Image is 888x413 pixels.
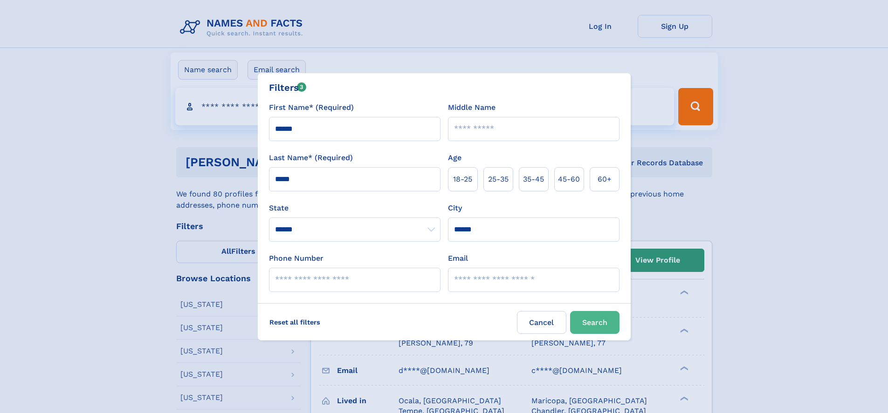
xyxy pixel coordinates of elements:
label: Middle Name [448,102,496,113]
label: Reset all filters [263,311,326,333]
label: Age [448,152,461,163]
span: 35‑45 [523,174,544,185]
span: 60+ [598,174,612,185]
label: Phone Number [269,253,324,264]
span: 45‑60 [558,174,580,185]
span: 18‑25 [453,174,472,185]
label: Email [448,253,468,264]
label: Last Name* (Required) [269,152,353,163]
label: State [269,203,441,214]
label: City [448,203,462,214]
div: Filters [269,81,307,95]
span: 25‑35 [488,174,509,185]
label: Cancel [517,311,566,334]
label: First Name* (Required) [269,102,354,113]
button: Search [570,311,620,334]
